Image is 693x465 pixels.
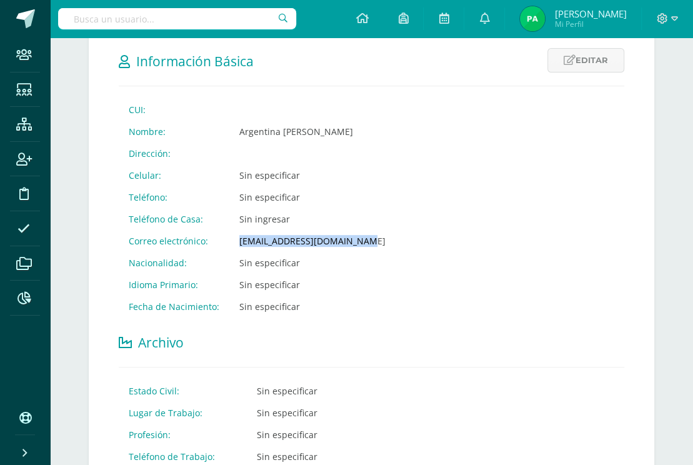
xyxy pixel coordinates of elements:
[229,230,396,252] td: [EMAIL_ADDRESS][DOMAIN_NAME]
[229,186,396,208] td: Sin especificar
[119,164,229,186] td: Celular:
[554,7,626,20] span: [PERSON_NAME]
[229,252,396,274] td: Sin especificar
[119,274,229,296] td: Idioma Primario:
[520,6,545,31] img: cbca74cb3b622c2d4bb0cc9cec6fd93a.png
[247,424,327,446] td: Sin especificar
[119,296,229,317] td: Fecha de Nacimiento:
[119,121,229,142] td: Nombre:
[554,19,626,29] span: Mi Perfil
[247,380,327,402] td: Sin especificar
[229,274,396,296] td: Sin especificar
[119,424,247,446] td: Profesión:
[119,99,229,121] td: CUI:
[119,186,229,208] td: Teléfono:
[119,142,229,164] td: Dirección:
[229,164,396,186] td: Sin especificar
[229,296,396,317] td: Sin especificar
[119,208,229,230] td: Teléfono de Casa:
[247,402,327,424] td: Sin especificar
[119,252,229,274] td: Nacionalidad:
[138,334,184,351] span: Archivo
[547,48,624,72] a: Editar
[119,402,247,424] td: Lugar de Trabajo:
[229,208,396,230] td: Sin ingresar
[136,52,254,70] span: Información Básica
[119,380,247,402] td: Estado Civil:
[229,121,396,142] td: Argentina [PERSON_NAME]
[119,230,229,252] td: Correo electrónico:
[58,8,296,29] input: Busca un usuario...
